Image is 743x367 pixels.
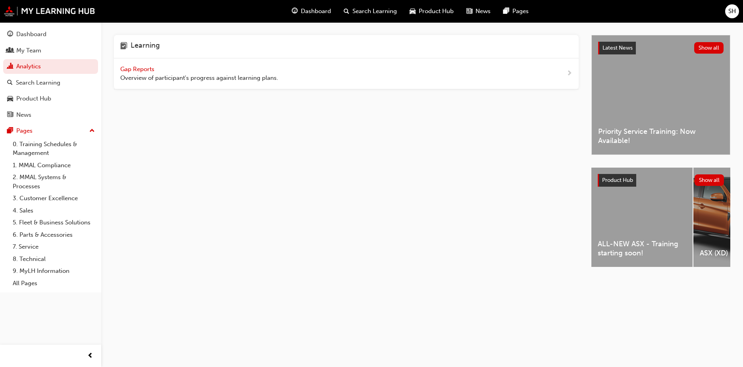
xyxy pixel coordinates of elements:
a: 3. Customer Excellence [10,192,98,205]
div: Product Hub [16,94,51,103]
h4: Learning [131,41,160,52]
a: Latest NewsShow all [598,42,724,54]
span: guage-icon [7,31,13,38]
a: My Team [3,43,98,58]
div: News [16,110,31,120]
a: 0. Training Schedules & Management [10,138,98,159]
a: search-iconSearch Learning [337,3,403,19]
button: SH [725,4,739,18]
span: Pages [512,7,529,16]
span: next-icon [566,69,572,79]
a: Search Learning [3,75,98,90]
span: SH [728,7,736,16]
button: Show all [694,42,724,54]
a: Product Hub [3,91,98,106]
a: Product HubShow all [598,174,724,187]
a: News [3,108,98,122]
a: Analytics [3,59,98,74]
a: Dashboard [3,27,98,42]
a: Gap Reports Overview of participant's progress against learning plans.next-icon [114,58,579,89]
a: 9. MyLH Information [10,265,98,277]
a: car-iconProduct Hub [403,3,460,19]
span: pages-icon [7,127,13,135]
a: ALL-NEW ASX - Training starting soon! [591,168,693,267]
a: 1. MMAL Compliance [10,159,98,172]
button: Pages [3,124,98,138]
span: Product Hub [419,7,454,16]
a: 2. MMAL Systems & Processes [10,171,98,192]
span: prev-icon [87,351,93,361]
span: Overview of participant's progress against learning plans. [120,73,278,83]
span: Search Learning [352,7,397,16]
span: Dashboard [301,7,331,16]
a: 7. Service [10,241,98,253]
a: 8. Technical [10,253,98,265]
span: learning-icon [120,41,127,52]
span: people-icon [7,47,13,54]
div: Dashboard [16,30,46,39]
a: pages-iconPages [497,3,535,19]
div: Search Learning [16,78,60,87]
a: 4. Sales [10,205,98,217]
button: Show all [695,174,724,186]
a: 5. Fleet & Business Solutions [10,216,98,229]
a: Latest NewsShow allPriority Service Training: Now Available! [591,35,730,155]
span: search-icon [7,79,13,87]
a: 6. Parts & Accessories [10,229,98,241]
a: news-iconNews [460,3,497,19]
span: Product Hub [602,177,633,183]
span: Latest News [602,44,633,51]
span: up-icon [89,126,95,136]
a: guage-iconDashboard [285,3,337,19]
span: news-icon [7,112,13,119]
span: guage-icon [292,6,298,16]
span: car-icon [7,95,13,102]
button: DashboardMy TeamAnalyticsSearch LearningProduct HubNews [3,25,98,124]
span: ALL-NEW ASX - Training starting soon! [598,240,686,257]
div: Pages [16,126,33,135]
div: My Team [16,46,41,55]
span: news-icon [466,6,472,16]
span: chart-icon [7,63,13,70]
span: search-icon [344,6,349,16]
span: News [475,7,491,16]
span: Priority Service Training: Now Available! [598,127,724,145]
span: car-icon [410,6,416,16]
span: pages-icon [503,6,509,16]
span: Gap Reports [120,66,156,73]
a: All Pages [10,277,98,290]
img: mmal [4,6,95,16]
